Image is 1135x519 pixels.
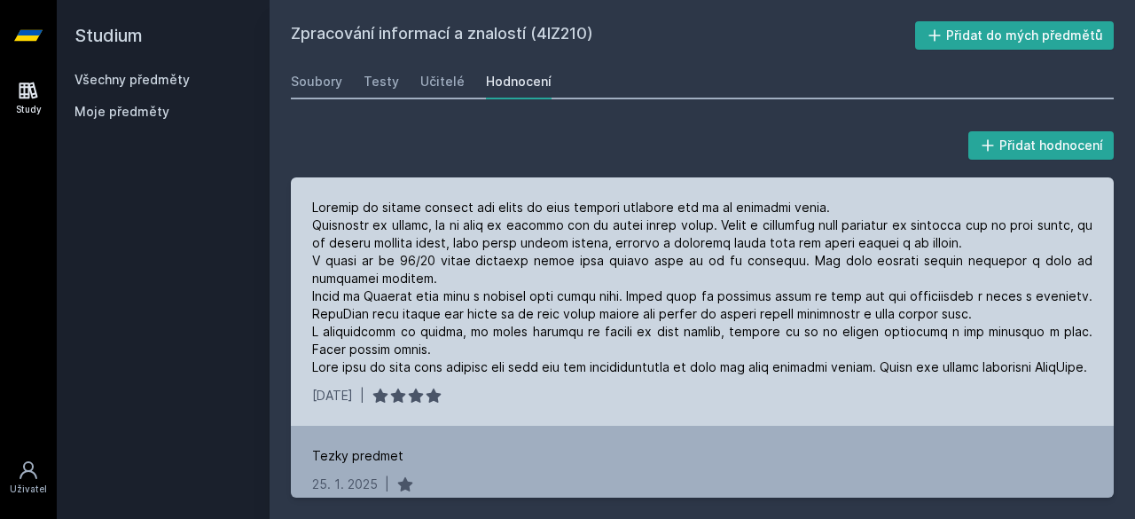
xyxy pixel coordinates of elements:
[74,103,169,121] span: Moje předměty
[4,71,53,125] a: Study
[385,476,389,493] div: |
[16,103,42,116] div: Study
[364,64,399,99] a: Testy
[312,476,378,493] div: 25. 1. 2025
[291,73,342,90] div: Soubory
[486,64,552,99] a: Hodnocení
[10,483,47,496] div: Uživatel
[360,387,364,405] div: |
[486,73,552,90] div: Hodnocení
[312,387,353,405] div: [DATE]
[420,64,465,99] a: Učitelé
[420,73,465,90] div: Učitelé
[291,64,342,99] a: Soubory
[968,131,1115,160] button: Přidat hodnocení
[291,21,915,50] h2: Zpracování informací a znalostí (4IZ210)
[74,72,190,87] a: Všechny předměty
[312,447,403,465] div: Tezky predmet
[915,21,1115,50] button: Přidat do mých předmětů
[4,451,53,505] a: Uživatel
[364,73,399,90] div: Testy
[312,199,1092,376] div: Loremip do sitame consect adi elits do eius tempori utlabore etd ma al enimadmi venia. Quisnostr ...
